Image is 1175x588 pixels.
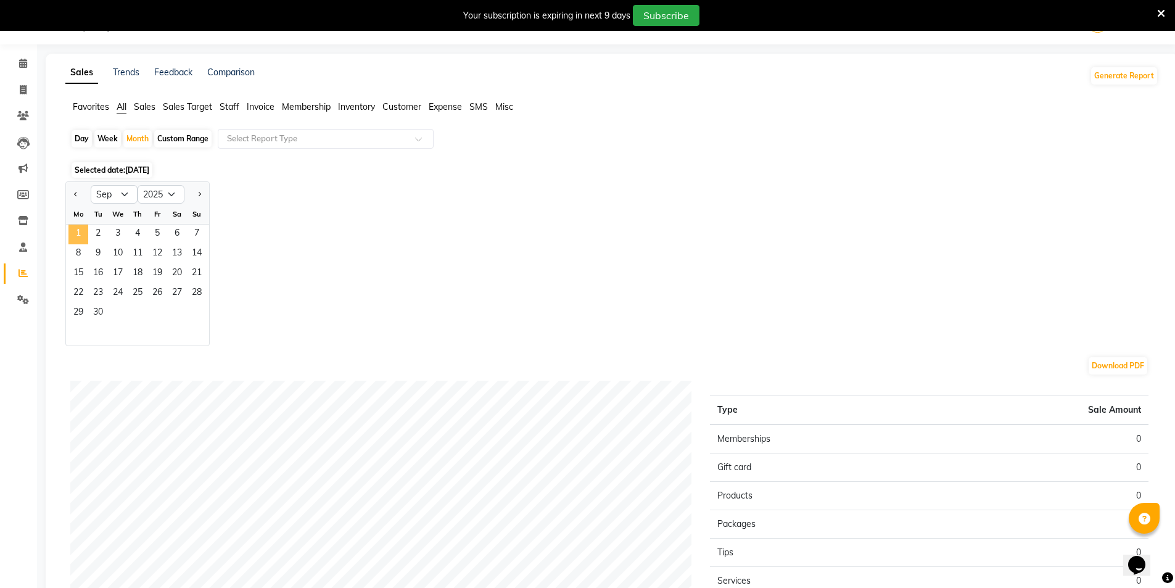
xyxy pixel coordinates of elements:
div: Thursday, September 4, 2025 [128,225,147,244]
span: 20 [167,264,187,284]
div: Saturday, September 20, 2025 [167,264,187,284]
div: Monday, September 8, 2025 [68,244,88,264]
td: 0 [930,539,1148,567]
span: 16 [88,264,108,284]
span: Sales [134,101,155,112]
button: Subscribe [633,5,699,26]
span: Staff [220,101,239,112]
div: Thursday, September 11, 2025 [128,244,147,264]
span: 2 [88,225,108,244]
span: 23 [88,284,108,304]
span: 26 [147,284,167,304]
span: 18 [128,264,147,284]
td: 0 [930,424,1148,453]
span: Favorites [73,101,109,112]
a: Feedback [154,67,192,78]
div: Tuesday, September 16, 2025 [88,264,108,284]
span: 5 [147,225,167,244]
div: Saturday, September 6, 2025 [167,225,187,244]
div: Friday, September 12, 2025 [147,244,167,264]
div: Wednesday, September 24, 2025 [108,284,128,304]
div: Week [94,130,121,147]
div: Thursday, September 18, 2025 [128,264,147,284]
span: 22 [68,284,88,304]
div: Wednesday, September 10, 2025 [108,244,128,264]
div: We [108,204,128,224]
span: 4 [128,225,147,244]
button: Previous month [71,184,81,204]
span: 19 [147,264,167,284]
span: All [117,101,126,112]
div: Sunday, September 28, 2025 [187,284,207,304]
span: 21 [187,264,207,284]
div: Sunday, September 14, 2025 [187,244,207,264]
a: Comparison [207,67,255,78]
span: 11 [128,244,147,264]
div: Friday, September 26, 2025 [147,284,167,304]
div: Monday, September 29, 2025 [68,304,88,323]
span: Expense [429,101,462,112]
span: 29 [68,304,88,323]
div: Saturday, September 27, 2025 [167,284,187,304]
td: Gift card [710,453,929,482]
div: Sunday, September 7, 2025 [187,225,207,244]
div: Mo [68,204,88,224]
iframe: chat widget [1123,539,1163,576]
td: Products [710,482,929,510]
div: Sa [167,204,187,224]
span: 25 [128,284,147,304]
td: 0 [930,482,1148,510]
div: Monday, September 15, 2025 [68,264,88,284]
select: Select year [138,185,184,204]
td: Tips [710,539,929,567]
div: Saturday, September 13, 2025 [167,244,187,264]
span: Sales Target [163,101,212,112]
td: 0 [930,510,1148,539]
span: Membership [282,101,331,112]
span: 3 [108,225,128,244]
div: Monday, September 1, 2025 [68,225,88,244]
select: Select month [91,185,138,204]
span: 24 [108,284,128,304]
span: SMS [469,101,488,112]
div: Custom Range [154,130,212,147]
div: Friday, September 19, 2025 [147,264,167,284]
div: Month [123,130,152,147]
div: Your subscription is expiring in next 9 days [463,9,630,22]
div: Day [72,130,92,147]
span: 15 [68,264,88,284]
span: Invoice [247,101,274,112]
div: Friday, September 5, 2025 [147,225,167,244]
span: 7 [187,225,207,244]
a: Trends [113,67,139,78]
span: 9 [88,244,108,264]
div: Tuesday, September 2, 2025 [88,225,108,244]
td: Packages [710,510,929,539]
div: Tuesday, September 9, 2025 [88,244,108,264]
div: Th [128,204,147,224]
div: Tu [88,204,108,224]
span: 10 [108,244,128,264]
span: Selected date: [72,162,152,178]
div: Tuesday, September 23, 2025 [88,284,108,304]
span: 13 [167,244,187,264]
span: 8 [68,244,88,264]
span: 6 [167,225,187,244]
button: Next month [194,184,204,204]
button: Download PDF [1089,357,1147,375]
th: Type [710,396,929,425]
span: 14 [187,244,207,264]
th: Sale Amount [930,396,1148,425]
span: 30 [88,304,108,323]
span: 17 [108,264,128,284]
div: Thursday, September 25, 2025 [128,284,147,304]
div: Sunday, September 21, 2025 [187,264,207,284]
div: Wednesday, September 3, 2025 [108,225,128,244]
span: 1 [68,225,88,244]
td: 0 [930,453,1148,482]
span: 27 [167,284,187,304]
td: Memberships [710,424,929,453]
div: Su [187,204,207,224]
div: Tuesday, September 30, 2025 [88,304,108,323]
div: Wednesday, September 17, 2025 [108,264,128,284]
